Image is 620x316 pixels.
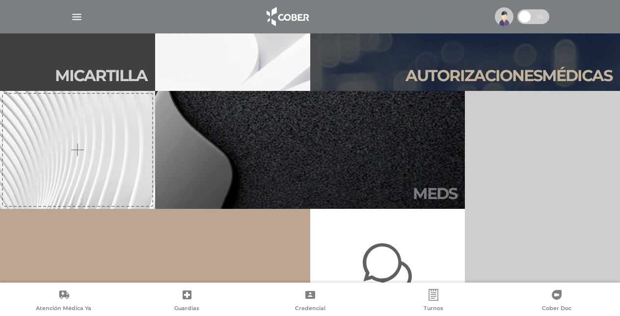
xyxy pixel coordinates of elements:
[295,305,325,314] span: Credencial
[125,289,248,314] a: Guardias
[413,184,457,203] h2: Meds
[405,66,612,85] h2: Autori zaciones médicas
[174,305,199,314] span: Guardias
[2,289,125,314] a: Atención Médica Ya
[71,11,83,23] img: Cober_menu-lines-white.svg
[261,5,313,29] img: logo_cober_home-white.png
[36,305,91,314] span: Atención Médica Ya
[55,66,147,85] h2: Mi car tilla
[495,289,618,314] a: Cober Doc
[248,289,372,314] a: Credencial
[372,289,495,314] a: Turnos
[424,305,443,314] span: Turnos
[155,91,465,209] a: Meds
[495,7,513,26] img: profile-placeholder.svg
[542,305,571,314] span: Cober Doc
